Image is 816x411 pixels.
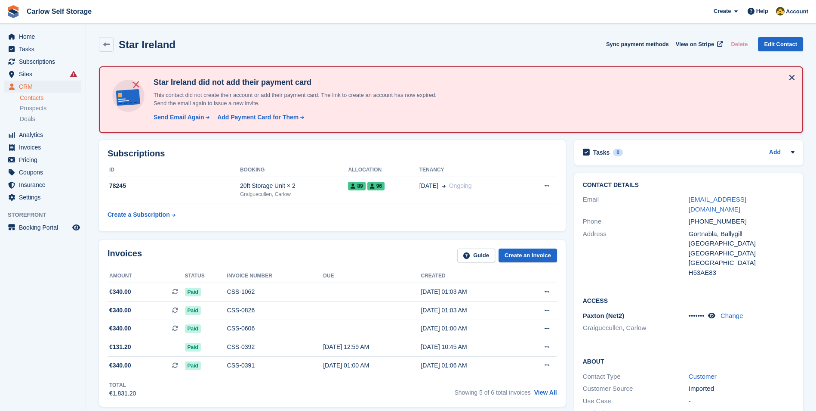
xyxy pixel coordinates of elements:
[4,191,81,203] a: menu
[421,287,518,296] div: [DATE] 01:03 AM
[227,342,323,352] div: CSS-0392
[227,361,323,370] div: CSS-0391
[421,324,518,333] div: [DATE] 01:00 AM
[4,221,81,234] a: menu
[108,163,240,177] th: ID
[714,7,731,16] span: Create
[776,7,785,16] img: Kevin Moore
[19,68,71,80] span: Sites
[419,163,522,177] th: Tenancy
[109,306,131,315] span: €340.00
[217,113,299,122] div: Add Payment Card for Them
[348,182,365,190] span: 89
[19,179,71,191] span: Insurance
[19,154,71,166] span: Pricing
[689,258,794,268] div: [GEOGRAPHIC_DATA]
[108,249,142,263] h2: Invoices
[613,149,623,156] div: 0
[4,154,81,166] a: menu
[108,269,185,283] th: Amount
[227,287,323,296] div: CSS-1062
[19,141,71,153] span: Invoices
[672,37,724,51] a: View on Stripe
[240,163,348,177] th: Booking
[4,166,81,178] a: menu
[689,229,794,239] div: Gortnabla, Ballygill
[19,56,71,68] span: Subscriptions
[240,190,348,198] div: Graiguecullen, Carlow
[583,396,689,406] div: Use Case
[20,104,46,112] span: Prospects
[419,181,438,190] span: [DATE]
[421,306,518,315] div: [DATE] 01:03 AM
[323,361,421,370] div: [DATE] 01:00 AM
[19,81,71,93] span: CRM
[109,381,136,389] div: Total
[227,306,323,315] div: CSS-0826
[20,115,81,124] a: Deals
[185,306,201,315] span: Paid
[457,249,495,263] a: Guide
[4,129,81,141] a: menu
[109,324,131,333] span: €340.00
[8,211,86,219] span: Storefront
[19,191,71,203] span: Settings
[676,40,714,49] span: View on Stripe
[583,384,689,394] div: Customer Source
[689,239,794,249] div: [GEOGRAPHIC_DATA]
[367,182,385,190] span: 96
[7,5,20,18] img: stora-icon-8386f47178a22dfd0bd8f6a31ec36ba5ce8667c1dd55bd0f319d3a0aa187defe.svg
[19,129,71,141] span: Analytics
[769,148,781,158] a: Add
[20,94,81,102] a: Contacts
[4,31,81,43] a: menu
[109,342,131,352] span: €131.20
[583,217,689,227] div: Phone
[150,91,451,108] p: This contact did not create their account or add their payment card. The link to create an accoun...
[4,43,81,55] a: menu
[689,268,794,278] div: H53AE83
[689,396,794,406] div: -
[23,4,95,19] a: Carlow Self Storage
[348,163,419,177] th: Allocation
[214,113,305,122] a: Add Payment Card for Them
[108,181,240,190] div: 78245
[689,373,717,380] a: Customer
[4,68,81,80] a: menu
[108,210,170,219] div: Create a Subscription
[323,269,421,283] th: Due
[534,389,557,396] a: View All
[4,56,81,68] a: menu
[154,113,204,122] div: Send Email Again
[19,31,71,43] span: Home
[593,149,610,156] h2: Tasks
[756,7,768,16] span: Help
[227,269,323,283] th: Invoice number
[109,361,131,370] span: €340.00
[19,43,71,55] span: Tasks
[150,78,451,87] h4: Star Ireland did not add their payment card
[110,78,147,114] img: no-card-linked-e7822e413c904bf8b177c4d89f31251c4716f9871600ec3ca5bfc59e148c83f4.svg
[689,384,794,394] div: Imported
[454,389,530,396] span: Showing 5 of 6 total invoices
[689,217,794,227] div: [PHONE_NUMBER]
[185,343,201,352] span: Paid
[227,324,323,333] div: CSS-0606
[4,81,81,93] a: menu
[70,71,77,78] i: Smart entry sync failures have occurred
[606,37,669,51] button: Sync payment methods
[185,269,227,283] th: Status
[185,324,201,333] span: Paid
[119,39,176,50] h2: Star Ireland
[583,357,794,365] h2: About
[109,287,131,296] span: €340.00
[108,149,557,159] h2: Subscriptions
[583,323,689,333] li: Graiguecullen, Carlow
[108,207,176,223] a: Create a Subscription
[583,229,689,278] div: Address
[727,37,751,51] button: Delete
[185,361,201,370] span: Paid
[421,342,518,352] div: [DATE] 10:45 AM
[689,249,794,258] div: [GEOGRAPHIC_DATA]
[583,312,625,319] span: Paxton (Net2)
